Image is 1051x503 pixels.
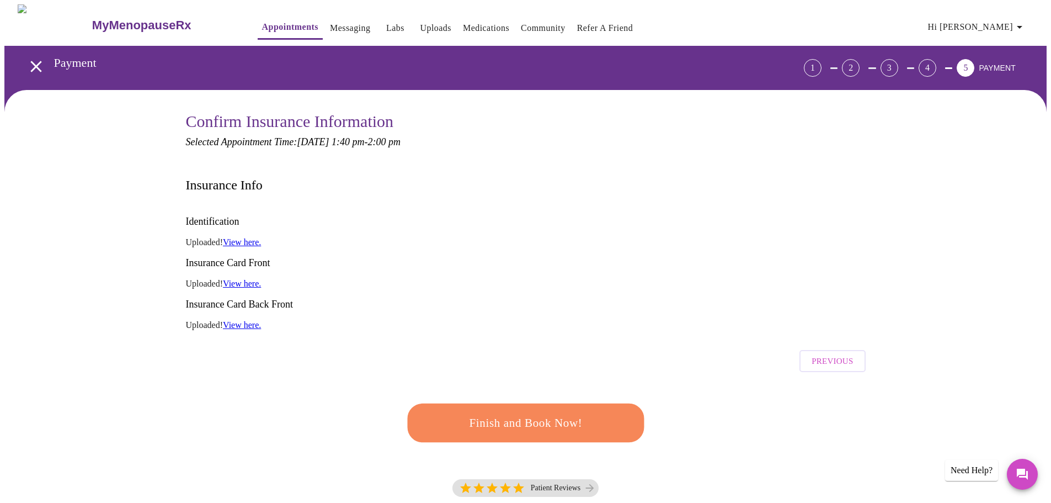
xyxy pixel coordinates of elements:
h3: Payment [54,56,743,70]
p: Patient Reviews [531,484,581,493]
div: 1 [804,59,821,77]
h3: Insurance Info [186,178,263,193]
span: Hi [PERSON_NAME] [928,19,1026,35]
h3: Confirm Insurance Information [186,112,866,131]
button: Messages [1007,459,1038,490]
div: 4 [919,59,936,77]
a: Refer a Friend [577,20,633,36]
h3: Identification [186,216,866,227]
button: Refer a Friend [573,17,638,39]
button: Labs [377,17,413,39]
button: Uploads [415,17,456,39]
h3: Insurance Card Front [186,257,866,269]
a: Community [521,20,565,36]
em: Selected Appointment Time: [DATE] 1:40 pm - 2:00 pm [186,136,401,147]
div: Need Help? [945,460,998,481]
a: View here. [223,237,261,247]
a: MyMenopauseRx [90,6,235,45]
a: Medications [463,20,509,36]
span: Previous [812,354,853,368]
p: Uploaded! [186,237,866,247]
a: Messaging [330,20,370,36]
a: 5 Stars Patient Reviews [452,479,599,502]
p: Uploaded! [186,279,866,289]
a: View here. [223,320,261,330]
a: View here. [223,279,261,288]
span: Finish and Book Now! [423,413,627,433]
img: MyMenopauseRx Logo [18,4,90,46]
h3: Insurance Card Back Front [186,299,866,310]
div: 5 Stars Patient Reviews [452,479,599,497]
p: Uploaded! [186,320,866,330]
button: Appointments [258,16,323,40]
button: open drawer [20,50,52,83]
button: Community [516,17,570,39]
span: PAYMENT [979,63,1016,72]
button: Messaging [326,17,375,39]
button: Medications [458,17,514,39]
button: Previous [799,350,865,372]
div: 5 [957,59,974,77]
a: Labs [386,20,404,36]
a: Uploads [420,20,451,36]
h3: MyMenopauseRx [92,18,191,33]
div: 2 [842,59,860,77]
a: Appointments [262,19,318,35]
div: 3 [881,59,898,77]
button: Finish and Book Now! [407,404,644,442]
button: Hi [PERSON_NAME] [924,16,1031,38]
